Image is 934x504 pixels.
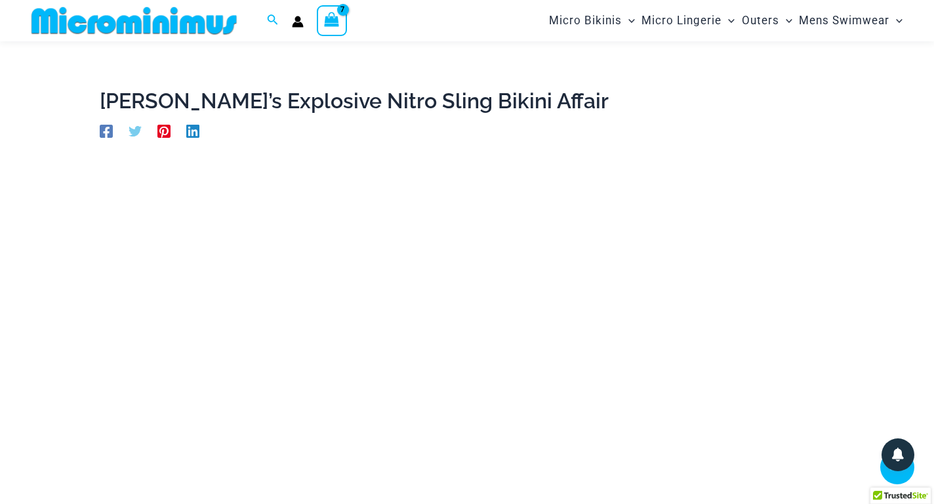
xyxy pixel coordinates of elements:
[721,4,735,37] span: Menu Toggle
[546,4,638,37] a: Micro BikinisMenu ToggleMenu Toggle
[622,4,635,37] span: Menu Toggle
[157,123,171,137] a: Pinterest
[742,4,779,37] span: Outers
[549,4,622,37] span: Micro Bikinis
[544,2,908,39] nav: Site Navigation
[100,89,834,114] h1: [PERSON_NAME]’s Explosive Nitro Sling Bikini Affair
[26,6,242,35] img: MM SHOP LOGO FLAT
[889,4,903,37] span: Menu Toggle
[129,123,142,137] a: Twitter
[641,4,721,37] span: Micro Lingerie
[100,123,113,137] a: Facebook
[739,4,796,37] a: OutersMenu ToggleMenu Toggle
[779,4,792,37] span: Menu Toggle
[796,4,906,37] a: Mens SwimwearMenu ToggleMenu Toggle
[317,5,347,35] a: View Shopping Cart, 7 items
[799,4,889,37] span: Mens Swimwear
[267,12,279,29] a: Search icon link
[638,4,738,37] a: Micro LingerieMenu ToggleMenu Toggle
[186,123,199,137] a: Linkedin
[292,16,304,28] a: Account icon link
